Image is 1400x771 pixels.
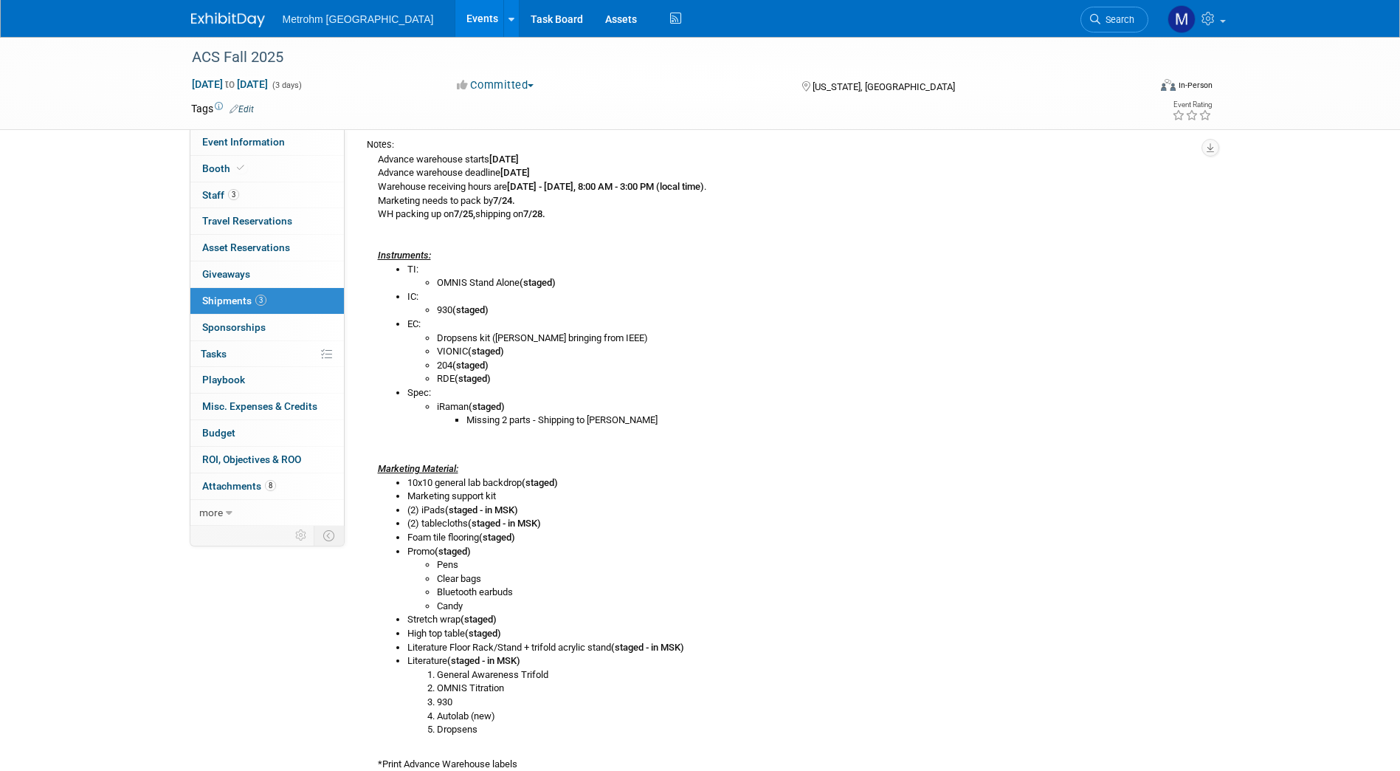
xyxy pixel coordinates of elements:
span: 8 [265,480,276,491]
span: Staff [202,189,239,201]
span: Booth [202,162,247,174]
b: (staged) [469,401,505,412]
span: to [223,78,237,90]
b: (staged) [452,360,489,371]
li: 930 [437,304,1199,318]
span: Sponsorships [202,321,266,333]
a: more [190,500,344,526]
li: Promo [407,545,1199,614]
li: (2) iPads [407,504,1199,518]
b: (staged - in MSK) [611,642,684,653]
li: OMNIS Titration [437,682,1199,696]
a: Giveaways [190,261,344,287]
span: Budget [202,427,235,439]
b: (staged) [452,304,489,315]
li: RDE [437,372,1199,386]
a: Edit [230,104,254,114]
li: Candy [437,600,1199,614]
span: ROI, Objectives & ROO [202,453,301,465]
span: more [199,507,223,518]
span: Misc. Expenses & Credits [202,400,317,412]
span: Attachments [202,480,276,492]
a: Tasks [190,341,344,367]
li: Literature [407,654,1199,737]
div: Notes: [367,138,1199,151]
td: Tags [191,101,254,116]
b: (staged) [455,373,491,384]
div: Event Format [1061,77,1213,99]
li: TI: [407,263,1199,290]
b: (staged - in MSK) [468,518,541,529]
td: Toggle Event Tabs [314,526,344,545]
span: Giveaways [202,268,250,280]
span: 3 [228,189,239,200]
li: Stretch wrap [407,613,1199,627]
a: Budget [190,420,344,446]
li: Missing 2 parts - Shipping to [PERSON_NAME] [466,414,1199,428]
span: [DATE] [DATE] [191,78,269,91]
li: IC: [407,290,1199,318]
li: Clear bags [437,572,1199,586]
a: Booth [190,156,344,182]
div: Event Rating [1172,101,1212,109]
b: (staged) [522,477,558,488]
a: Travel Reservations [190,208,344,234]
a: Attachments8 [190,473,344,499]
span: Asset Reservations [202,241,290,253]
li: Autolab (new) [437,710,1199,724]
span: 3 [255,295,266,306]
span: Search [1100,14,1134,25]
b: (staged) [479,532,515,543]
span: Shipments [202,295,266,306]
button: Committed [452,78,539,93]
i: Instruments: [378,250,431,261]
b: 7/28. [523,208,545,219]
div: In-Person [1178,80,1213,91]
li: iRaman [437,400,1199,428]
li: VIONIC [437,345,1199,359]
li: Literature Floor Rack/Stand + trifold acrylic stand [407,641,1199,655]
b: 7/25, [454,208,475,219]
span: Event Information [202,136,285,148]
li: Dropsens [437,723,1199,737]
span: [US_STATE], [GEOGRAPHIC_DATA] [813,81,955,92]
a: Playbook [190,367,344,393]
span: Tasks [201,348,227,360]
span: (3 days) [271,80,302,90]
a: Misc. Expenses & Credits [190,394,344,419]
img: ExhibitDay [191,13,265,27]
li: Marketing support kit [407,490,1199,504]
a: Event Information [190,129,344,155]
b: (staged) [520,277,556,288]
b: (staged - in MSK) [447,655,520,666]
li: (2) tablecloths [407,517,1199,531]
img: Michelle Simoes [1168,5,1196,33]
li: EC: [407,318,1199,386]
li: OMNIS Stand Alone [437,276,1199,290]
li: Bluetooth earbuds [437,586,1199,600]
div: ACS Fall 2025 [187,44,1126,71]
b: [DATE] [489,154,519,165]
span: Travel Reservations [202,215,292,227]
b: (staged) [461,614,497,625]
a: Search [1080,7,1148,32]
li: Foam tile flooring [407,531,1199,545]
span: Metrohm [GEOGRAPHIC_DATA] [283,13,434,25]
li: 204 [437,359,1199,373]
img: Format-Inperson.png [1161,79,1176,91]
li: 930 [437,696,1199,710]
li: Pens [437,558,1199,572]
li: Spec: [407,386,1199,428]
b: (staged) [468,346,504,357]
b: (staged) [465,628,501,639]
li: Dropsens kit ([PERSON_NAME] bringing from IEEE) [437,332,1199,346]
b: [DATE] [500,167,530,178]
a: Shipments3 [190,288,344,314]
a: Staff3 [190,182,344,208]
li: High top table [407,627,1199,641]
li: 10x10 general lab backdrop [407,476,1199,490]
b: [DATE] - [DATE], 8:00 AM - 3:00 PM (local time) [507,181,704,192]
u: Marketing Material: [378,463,458,474]
b: (staged) [435,546,471,557]
a: Sponsorships [190,315,344,340]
